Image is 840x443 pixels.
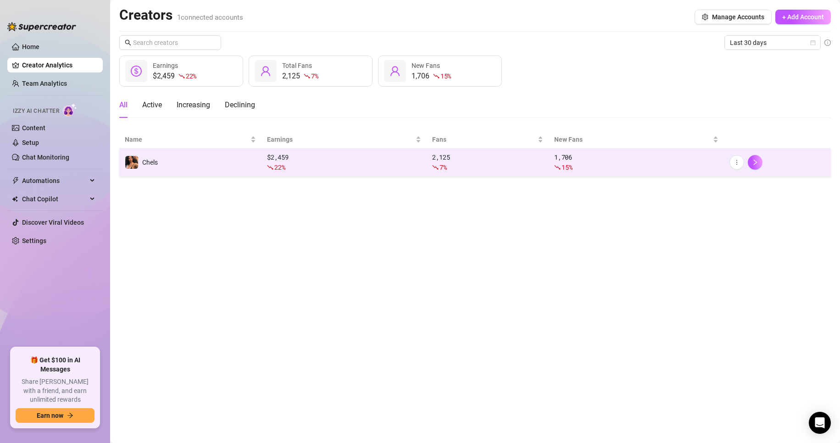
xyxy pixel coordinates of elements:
[432,134,536,144] span: Fans
[153,71,196,82] div: $2,459
[702,14,708,20] span: setting
[22,43,39,50] a: Home
[562,163,572,172] span: 15 %
[439,163,446,172] span: 7 %
[433,73,439,79] span: fall
[13,107,59,116] span: Izzy AI Chatter
[389,66,401,77] span: user
[37,412,63,419] span: Earn now
[775,10,831,24] button: + Add Account
[267,164,273,171] span: fall
[282,71,318,82] div: 2,125
[809,412,831,434] div: Open Intercom Messenger
[125,156,138,169] img: Chels
[133,38,208,48] input: Search creators
[119,131,261,149] th: Name
[67,412,73,419] span: arrow-right
[177,100,210,111] div: Increasing
[554,164,561,171] span: fall
[432,164,439,171] span: fall
[177,13,243,22] span: 1 connected accounts
[752,159,758,166] span: right
[186,72,196,80] span: 22 %
[22,192,87,206] span: Chat Copilot
[12,196,18,202] img: Chat Copilot
[554,134,711,144] span: New Fans
[22,173,87,188] span: Automations
[22,154,69,161] a: Chat Monitoring
[153,62,178,69] span: Earnings
[549,131,724,149] th: New Fans
[282,62,312,69] span: Total Fans
[274,163,285,172] span: 22 %
[412,62,440,69] span: New Fans
[782,13,824,21] span: + Add Account
[267,152,421,172] div: $ 2,459
[810,40,816,45] span: calendar
[119,100,128,111] div: All
[412,71,451,82] div: 1,706
[730,36,815,50] span: Last 30 days
[304,73,310,79] span: fall
[16,377,95,404] span: Share [PERSON_NAME] with a friend, and earn unlimited rewards
[119,6,243,24] h2: Creators
[125,39,131,46] span: search
[824,39,831,46] span: info-circle
[432,152,543,172] div: 2,125
[22,80,67,87] a: Team Analytics
[16,356,95,374] span: 🎁 Get $100 in AI Messages
[125,134,249,144] span: Name
[734,159,740,166] span: more
[695,10,772,24] button: Manage Accounts
[12,177,19,184] span: thunderbolt
[142,159,158,166] span: Chels
[178,73,185,79] span: fall
[440,72,451,80] span: 15 %
[142,100,162,111] div: Active
[7,22,76,31] img: logo-BBDzfeDw.svg
[131,66,142,77] span: dollar-circle
[748,155,762,170] button: right
[554,152,718,172] div: 1,706
[22,124,45,132] a: Content
[22,219,84,226] a: Discover Viral Videos
[225,100,255,111] div: Declining
[22,58,95,72] a: Creator Analytics
[16,408,95,423] button: Earn nowarrow-right
[267,134,414,144] span: Earnings
[260,66,271,77] span: user
[22,139,39,146] a: Setup
[22,237,46,244] a: Settings
[712,13,764,21] span: Manage Accounts
[261,131,427,149] th: Earnings
[63,103,77,116] img: AI Chatter
[427,131,549,149] th: Fans
[311,72,318,80] span: 7 %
